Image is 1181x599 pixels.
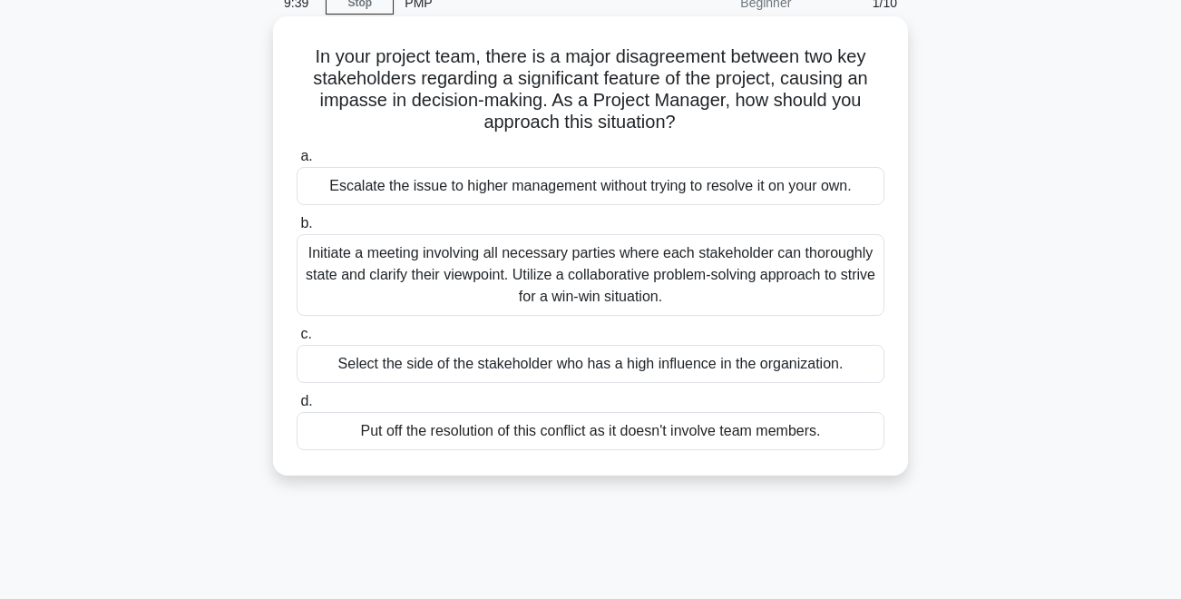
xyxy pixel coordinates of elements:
span: b. [300,215,312,231]
span: c. [300,326,311,341]
span: a. [300,148,312,163]
div: Escalate the issue to higher management without trying to resolve it on your own. [297,167,884,205]
span: d. [300,393,312,408]
div: Select the side of the stakeholder who has a high influence in the organization. [297,345,884,383]
div: Initiate a meeting involving all necessary parties where each stakeholder can thoroughly state an... [297,234,884,316]
h5: In your project team, there is a major disagreement between two key stakeholders regarding a sign... [295,45,886,134]
div: Put off the resolution of this conflict as it doesn't involve team members. [297,412,884,450]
